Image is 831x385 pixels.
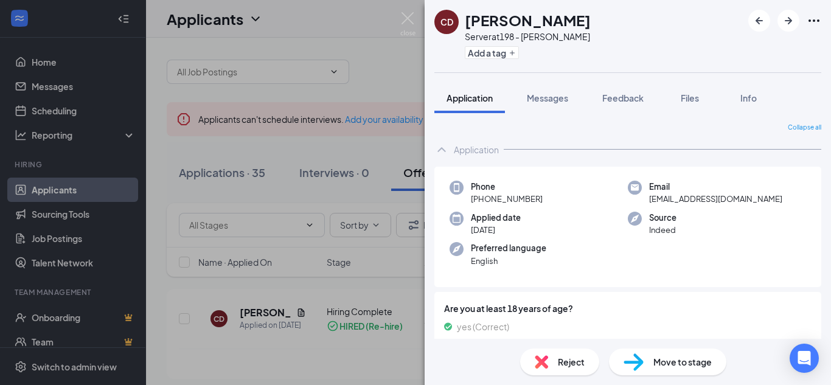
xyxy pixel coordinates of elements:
span: [EMAIL_ADDRESS][DOMAIN_NAME] [649,193,782,205]
span: Phone [471,181,543,193]
span: Indeed [649,224,676,236]
span: Reject [558,355,585,369]
span: Collapse all [788,123,821,133]
svg: ArrowLeftNew [752,13,767,28]
span: Preferred language [471,242,546,254]
span: Are you at least 18 years of age? [444,302,812,315]
div: Open Intercom Messenger [790,344,819,373]
button: ArrowRight [777,10,799,32]
svg: ChevronUp [434,142,449,157]
svg: Ellipses [807,13,821,28]
span: Feedback [602,92,644,103]
span: [PHONE_NUMBER] [471,193,543,205]
div: CD [440,16,453,28]
button: PlusAdd a tag [465,46,519,59]
div: Application [454,144,499,156]
span: no [457,338,467,352]
span: Email [649,181,782,193]
h1: [PERSON_NAME] [465,10,591,30]
span: [DATE] [471,224,521,236]
button: ArrowLeftNew [748,10,770,32]
svg: Plus [509,49,516,57]
svg: ArrowRight [781,13,796,28]
span: Source [649,212,676,224]
span: Messages [527,92,568,103]
div: Server at 198 - [PERSON_NAME] [465,30,591,43]
span: Application [447,92,493,103]
span: Files [681,92,699,103]
span: English [471,255,546,267]
span: Info [740,92,757,103]
span: Applied date [471,212,521,224]
span: yes (Correct) [457,320,509,333]
span: Move to stage [653,355,712,369]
